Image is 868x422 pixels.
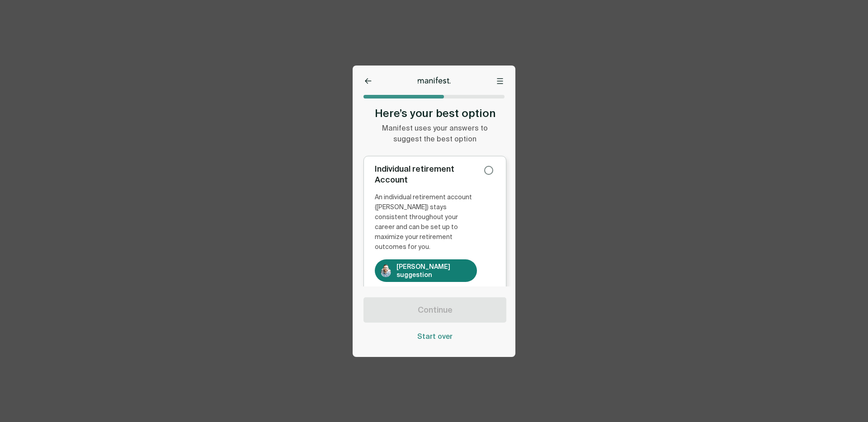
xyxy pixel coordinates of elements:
[417,332,453,342] span: Start over
[380,264,392,277] img: Henry
[375,164,477,185] div: Individual retirement Account
[367,123,503,145] p: Manifest uses your answers to suggest the best option
[375,192,477,252] div: An individual retirement account ([PERSON_NAME]) stays consistent throughout your career and can ...
[363,332,506,342] button: Start over
[375,105,495,122] h2: Here’s your best option
[396,263,472,279] div: [PERSON_NAME] suggestion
